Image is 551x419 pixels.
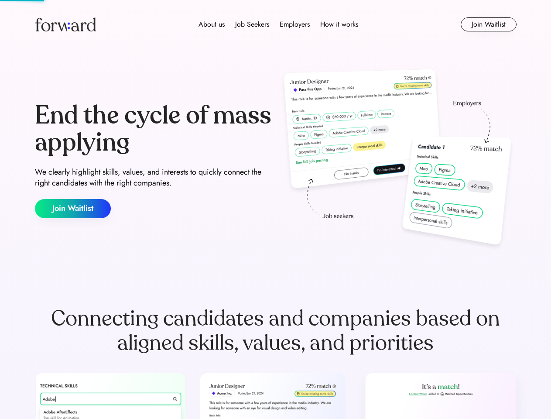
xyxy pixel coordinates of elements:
img: Forward logo [35,17,96,31]
div: Employers [280,19,310,30]
img: hero-image.png [279,66,517,254]
div: End the cycle of mass applying [35,102,272,156]
div: Job Seekers [235,19,269,30]
div: We clearly highlight skills, values, and interests to quickly connect the right candidates with t... [35,167,272,189]
div: Connecting candidates and companies based on aligned skills, values, and priorities [35,306,517,355]
div: About us [198,19,225,30]
button: Join Waitlist [461,17,517,31]
button: Join Waitlist [35,199,111,218]
div: How it works [320,19,358,30]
